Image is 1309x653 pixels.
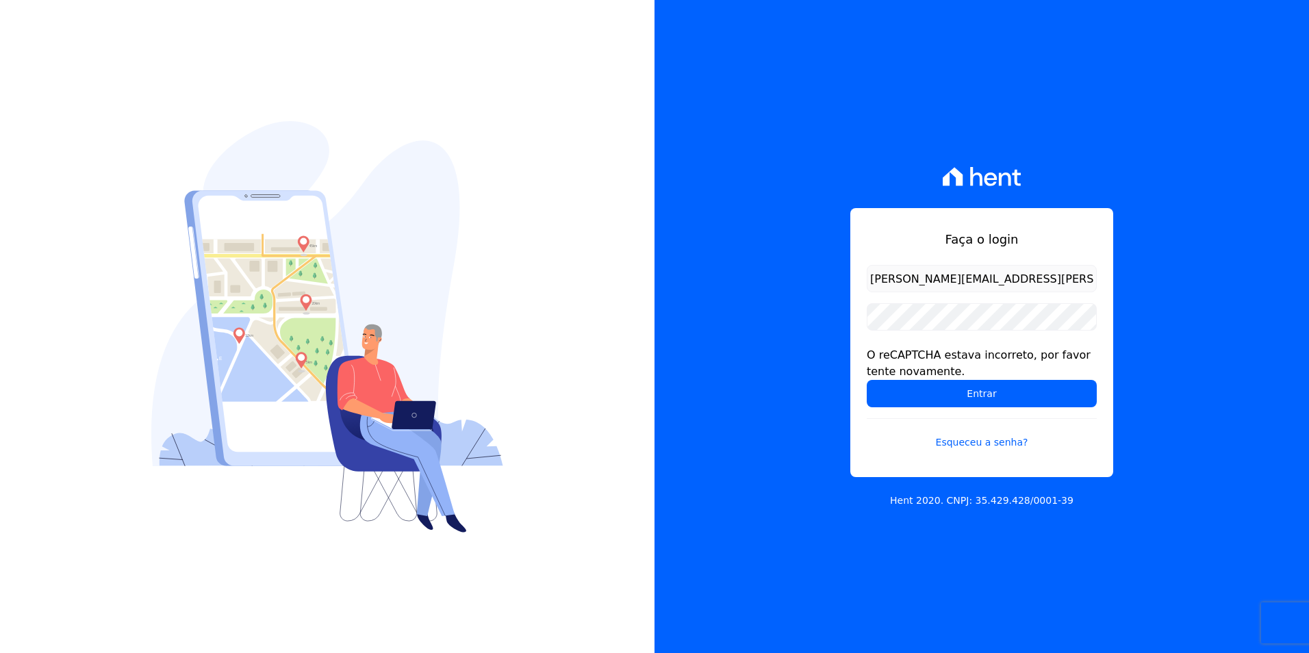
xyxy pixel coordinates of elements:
[890,494,1073,508] p: Hent 2020. CNPJ: 35.429.428/0001-39
[151,121,503,533] img: Login
[867,265,1097,292] input: Email
[867,230,1097,248] h1: Faça o login
[867,380,1097,407] input: Entrar
[867,418,1097,450] a: Esqueceu a senha?
[867,347,1097,380] div: O reCAPTCHA estava incorreto, por favor tente novamente.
